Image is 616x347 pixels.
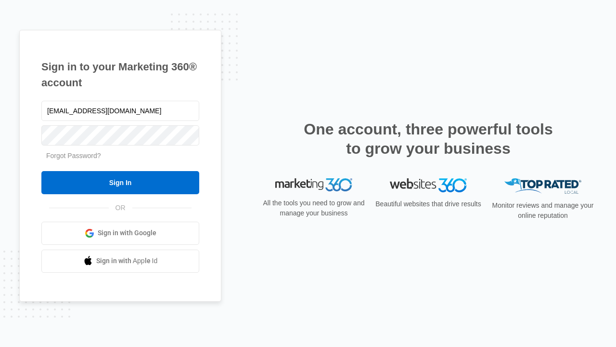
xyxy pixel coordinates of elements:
[41,222,199,245] a: Sign in with Google
[41,250,199,273] a: Sign in with Apple Id
[374,199,482,209] p: Beautiful websites that drive results
[275,178,352,192] img: Marketing 360
[96,256,158,266] span: Sign in with Apple Id
[98,228,156,238] span: Sign in with Google
[489,200,597,221] p: Monitor reviews and manage your online reputation
[260,198,368,218] p: All the tools you need to grow and manage your business
[504,178,581,194] img: Top Rated Local
[41,171,199,194] input: Sign In
[41,101,199,121] input: Email
[46,152,101,160] a: Forgot Password?
[301,120,556,158] h2: One account, three powerful tools to grow your business
[390,178,467,192] img: Websites 360
[109,203,132,213] span: OR
[41,59,199,91] h1: Sign in to your Marketing 360® account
